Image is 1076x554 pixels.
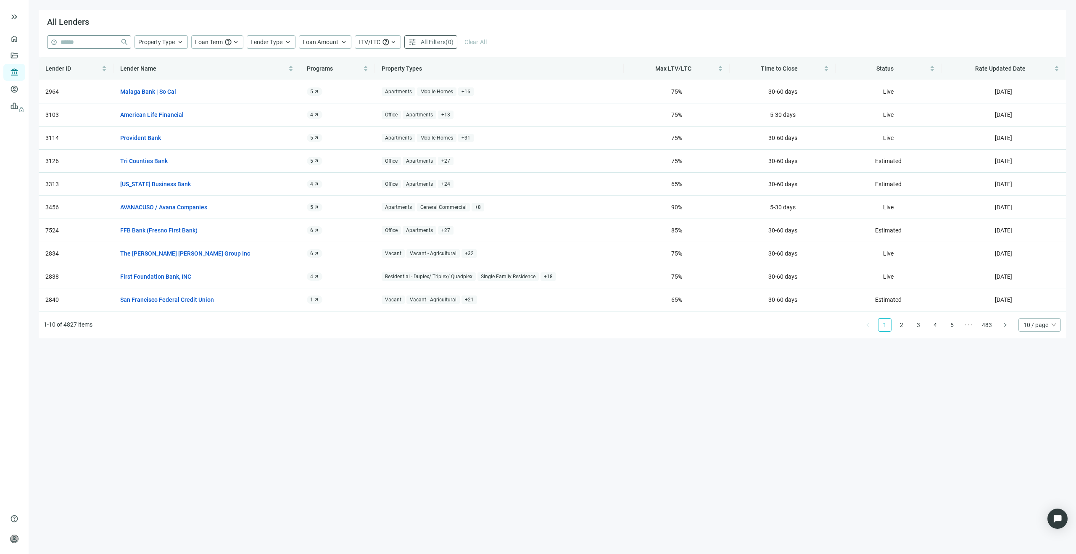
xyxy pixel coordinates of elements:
[912,318,925,332] li: 3
[120,272,191,281] a: First Foundation Bank, INC
[408,38,417,46] span: tune
[883,273,894,280] span: Live
[861,318,875,332] li: Previous Page
[314,205,319,210] span: arrow_outward
[671,111,682,118] span: 75 %
[995,273,1012,280] span: [DATE]
[310,88,313,95] span: 5
[404,35,457,49] button: tuneAll Filters(0)
[314,112,319,117] span: arrow_outward
[671,227,682,234] span: 85 %
[195,39,223,45] span: Loan Term
[138,39,175,45] span: Property Type
[120,87,176,96] a: Malaga Bank | So Cal
[314,158,319,164] span: arrow_outward
[403,157,436,166] span: Apartments
[310,181,313,187] span: 4
[47,17,89,27] span: All Lenders
[1018,318,1061,332] div: Page Size
[314,89,319,94] span: arrow_outward
[120,295,214,304] a: San Francisco Federal Credit Union
[310,158,313,164] span: 5
[446,39,454,45] span: ( 0 )
[421,39,446,45] span: All Filters
[438,226,454,235] span: + 27
[671,88,682,95] span: 75 %
[761,65,798,72] span: Time to Close
[1047,509,1068,529] div: Open Intercom Messenger
[120,65,156,72] span: Lender Name
[44,318,92,332] li: 1-10 of 4827 items
[730,219,836,242] td: 30-60 days
[730,150,836,173] td: 30-60 days
[120,156,168,166] a: Tri Counties Bank
[962,318,976,332] li: Next 5 Pages
[307,65,333,72] span: Programs
[284,38,292,46] span: keyboard_arrow_up
[39,242,113,265] td: 2834
[382,180,401,189] span: Office
[39,196,113,219] td: 3456
[10,514,18,523] span: help
[861,318,875,332] button: left
[730,103,836,127] td: 5-30 days
[340,38,348,46] span: keyboard_arrow_up
[995,111,1012,118] span: [DATE]
[310,273,313,280] span: 4
[39,288,113,311] td: 2840
[461,35,491,49] button: Clear All
[438,157,454,166] span: + 27
[417,87,456,96] span: Mobile Homes
[406,295,460,304] span: Vacant - Agricultural
[403,226,436,235] span: Apartments
[438,180,454,189] span: + 24
[875,227,902,234] span: Estimated
[895,318,908,332] li: 2
[39,80,113,103] td: 2964
[382,226,401,235] span: Office
[975,65,1026,72] span: Rate Updated Date
[995,204,1012,211] span: [DATE]
[382,134,415,142] span: Apartments
[359,39,380,45] span: LTV/LTC
[382,203,415,212] span: Apartments
[730,242,836,265] td: 30-60 days
[10,535,18,543] span: person
[310,250,313,257] span: 6
[458,134,474,142] span: + 31
[438,111,454,119] span: + 13
[39,150,113,173] td: 3126
[912,319,925,331] a: 3
[671,273,682,280] span: 75 %
[995,135,1012,141] span: [DATE]
[224,38,232,46] span: help
[39,103,113,127] td: 3103
[875,296,902,303] span: Estimated
[883,88,894,95] span: Live
[883,135,894,141] span: Live
[472,203,484,212] span: + 8
[995,181,1012,187] span: [DATE]
[310,135,313,141] span: 5
[314,135,319,140] span: arrow_outward
[382,65,422,72] span: Property Types
[39,219,113,242] td: 7524
[232,38,240,46] span: keyboard_arrow_up
[1002,322,1007,327] span: right
[177,38,184,46] span: keyboard_arrow_up
[883,111,894,118] span: Live
[403,111,436,119] span: Apartments
[382,295,405,304] span: Vacant
[895,319,908,331] a: 2
[979,318,995,332] li: 483
[314,182,319,187] span: arrow_outward
[39,173,113,196] td: 3313
[946,319,958,331] a: 5
[671,158,682,164] span: 75 %
[929,319,941,331] a: 4
[962,318,976,332] span: •••
[730,265,836,288] td: 30-60 days
[314,274,319,279] span: arrow_outward
[995,158,1012,164] span: [DATE]
[995,296,1012,303] span: [DATE]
